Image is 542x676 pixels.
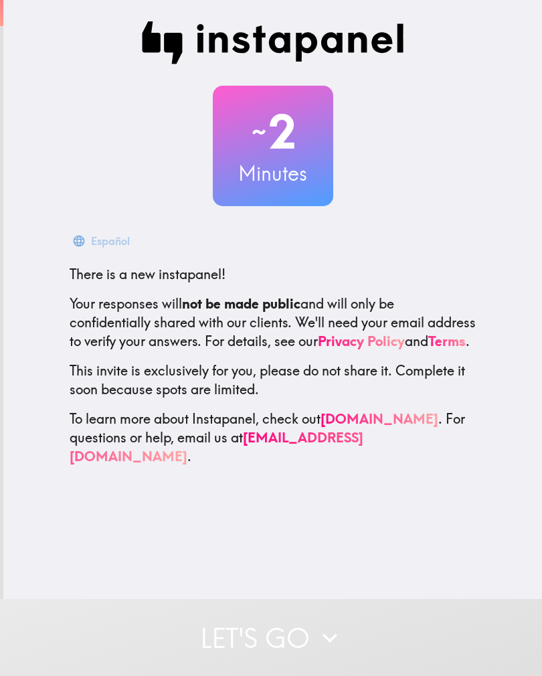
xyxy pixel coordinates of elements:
[70,410,476,466] p: To learn more about Instapanel, check out . For questions or help, email us at .
[142,21,404,64] img: Instapanel
[213,104,333,159] h2: 2
[91,232,130,250] div: Español
[182,295,300,312] b: not be made public
[428,333,466,349] a: Terms
[70,266,225,282] span: There is a new instapanel!
[250,112,268,152] span: ~
[70,228,135,254] button: Español
[213,159,333,187] h3: Minutes
[318,333,405,349] a: Privacy Policy
[70,294,476,351] p: Your responses will and will only be confidentially shared with our clients. We'll need your emai...
[70,429,363,464] a: [EMAIL_ADDRESS][DOMAIN_NAME]
[70,361,476,399] p: This invite is exclusively for you, please do not share it. Complete it soon because spots are li...
[321,410,438,427] a: [DOMAIN_NAME]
